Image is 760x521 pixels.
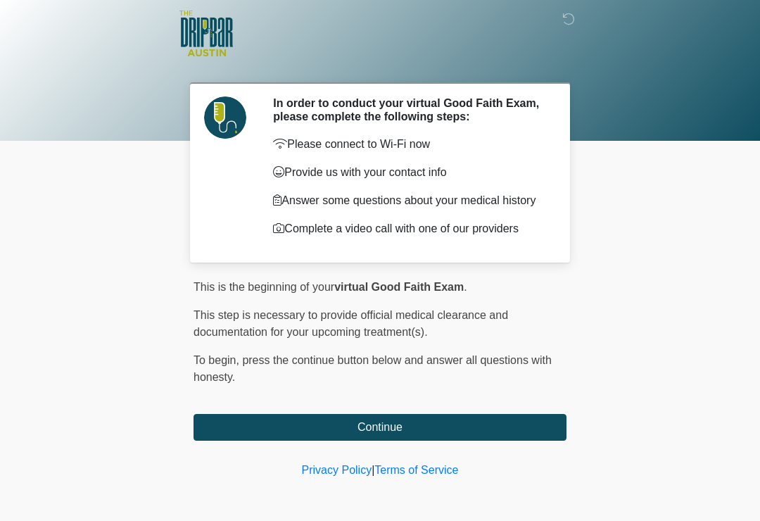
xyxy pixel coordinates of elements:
[179,11,233,56] img: The DRIPBaR - Austin The Domain Logo
[273,136,545,153] p: Please connect to Wi-Fi now
[194,309,508,338] span: This step is necessary to provide official medical clearance and documentation for your upcoming ...
[464,281,467,293] span: .
[334,281,464,293] strong: virtual Good Faith Exam
[194,281,334,293] span: This is the beginning of your
[374,464,458,476] a: Terms of Service
[273,220,545,237] p: Complete a video call with one of our providers
[273,192,545,209] p: Answer some questions about your medical history
[204,96,246,139] img: Agent Avatar
[302,464,372,476] a: Privacy Policy
[273,164,545,181] p: Provide us with your contact info
[194,414,566,441] button: Continue
[194,354,242,366] span: To begin,
[273,96,545,123] h2: In order to conduct your virtual Good Faith Exam, please complete the following steps:
[194,354,552,383] span: press the continue button below and answer all questions with honesty.
[372,464,374,476] a: |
